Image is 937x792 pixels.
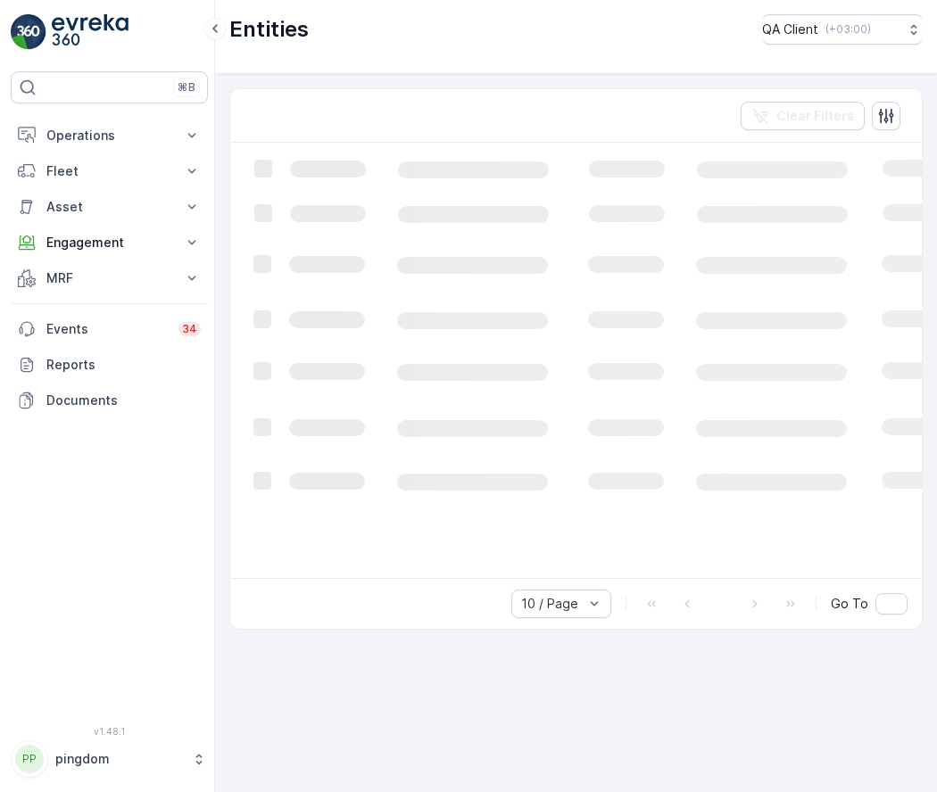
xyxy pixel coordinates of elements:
p: Asset [46,198,172,216]
p: Fleet [46,162,172,180]
button: QA Client(+03:00) [762,14,923,45]
img: logo_light-DOdMpM7g.png [52,14,129,50]
p: Documents [46,392,201,409]
p: MRF [46,269,172,287]
a: Documents [11,383,208,418]
p: ⌘B [178,80,195,95]
p: Entities [229,15,309,44]
button: MRF [11,260,208,296]
p: pingdom [55,750,183,768]
button: PPpingdom [11,740,208,778]
div: PP [15,745,44,773]
p: ( +03:00 ) [825,22,871,37]
p: QA Client [762,21,818,38]
p: 34 [182,322,197,336]
p: Reports [46,356,201,374]
button: Fleet [11,153,208,189]
p: Engagement [46,234,172,252]
a: Reports [11,347,208,383]
p: Operations [46,127,172,144]
p: Events [46,320,168,338]
span: Go To [831,595,868,613]
a: Events34 [11,311,208,347]
button: Asset [11,189,208,225]
button: Clear Filters [741,102,865,130]
span: v 1.48.1 [11,726,208,737]
p: Clear Filters [776,107,854,125]
button: Operations [11,118,208,153]
img: logo [11,14,46,50]
button: Engagement [11,225,208,260]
